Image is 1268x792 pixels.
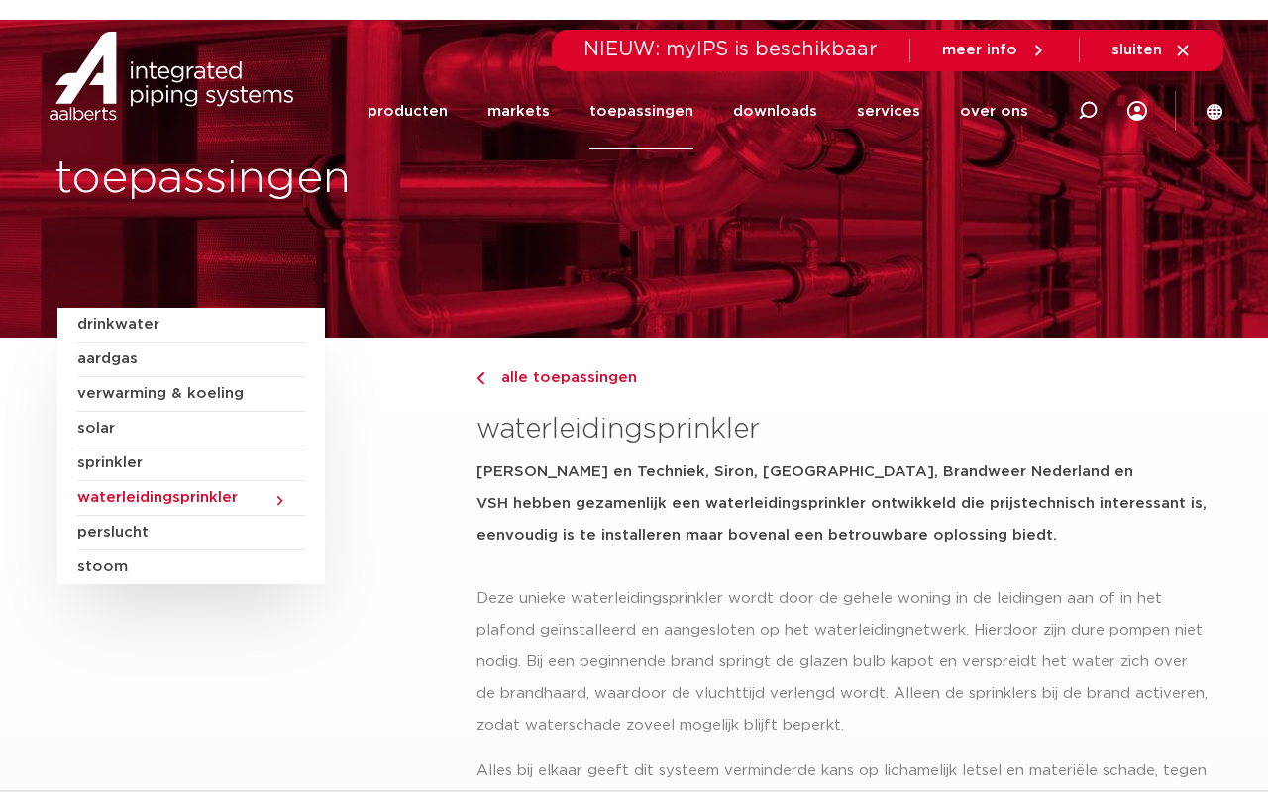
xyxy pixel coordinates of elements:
a: aardgas [77,343,305,377]
a: stoom [77,550,305,584]
h1: toepassingen [54,148,624,211]
span: NIEUW: myIPS is beschikbaar [583,40,878,59]
a: downloads [733,73,817,149]
img: chevron-right.svg [476,372,484,385]
a: over ons [960,73,1028,149]
a: services [857,73,920,149]
a: producten [368,73,448,149]
a: solar [77,412,305,446]
a: perslucht [77,516,305,550]
a: verwarming & koeling [77,377,305,412]
a: drinkwater [77,308,305,343]
nav: Menu [368,73,1028,149]
div: my IPS [1127,89,1147,133]
a: alle toepassingen [476,366,1211,390]
p: Deze unieke waterleidingsprinkler wordt door de gehele woning in de leidingen aan of in het plafo... [476,583,1211,742]
a: toepassingen [589,73,693,149]
a: sluiten [1111,42,1192,59]
h5: [PERSON_NAME] en Techniek, Siron, [GEOGRAPHIC_DATA], Brandweer Nederland en VSH hebben gezamenlij... [476,456,1211,551]
span: alle toepassingen [489,370,637,385]
span: sluiten [1111,43,1162,57]
h3: waterleidingsprinkler [476,410,1211,449]
a: meer info [942,42,1047,59]
a: markets [487,73,550,149]
span: meer info [942,43,1017,57]
a: sprinkler [77,446,305,481]
a: waterleidingsprinkler [77,481,305,516]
